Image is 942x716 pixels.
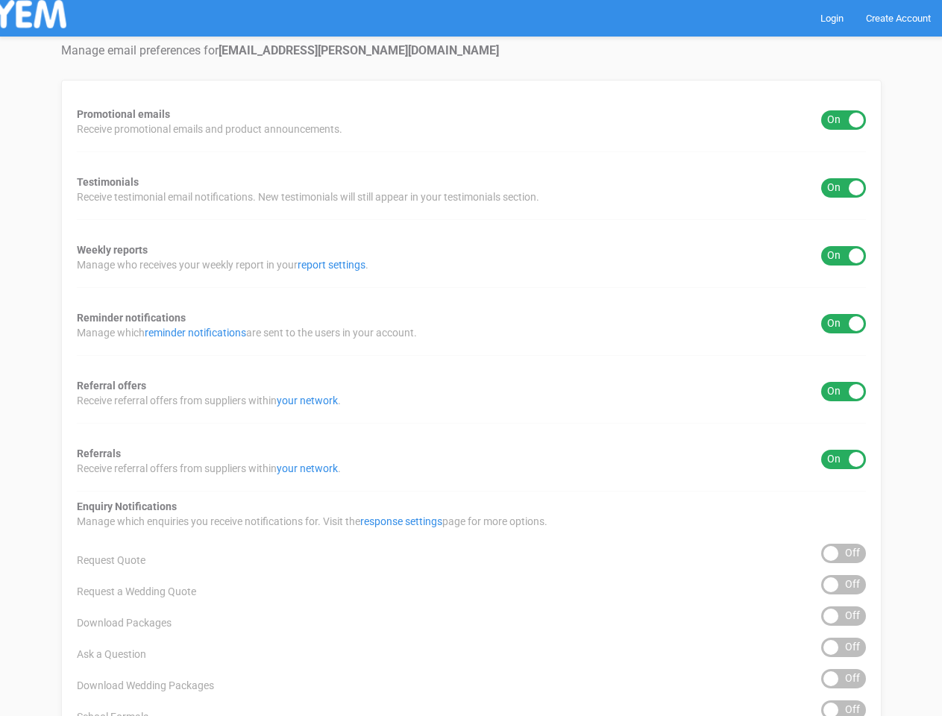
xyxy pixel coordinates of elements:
[77,615,172,630] span: Download Packages
[77,678,214,693] span: Download Wedding Packages
[77,500,177,512] strong: Enquiry Notifications
[77,325,417,340] span: Manage which are sent to the users in your account.
[298,259,365,271] a: report settings
[77,461,341,476] span: Receive referral offers from suppliers within .
[219,43,499,57] strong: [EMAIL_ADDRESS][PERSON_NAME][DOMAIN_NAME]
[77,108,170,120] strong: Promotional emails
[145,327,246,339] a: reminder notifications
[360,515,442,527] a: response settings
[77,553,145,568] span: Request Quote
[77,447,121,459] strong: Referrals
[77,393,341,408] span: Receive referral offers from suppliers within .
[77,189,539,204] span: Receive testimonial email notifications. New testimonials will still appear in your testimonials ...
[77,584,196,599] span: Request a Wedding Quote
[77,647,146,662] span: Ask a Question
[61,44,882,57] h4: Manage email preferences for
[77,312,186,324] strong: Reminder notifications
[277,395,338,406] a: your network
[77,122,342,136] span: Receive promotional emails and product announcements.
[77,257,368,272] span: Manage who receives your weekly report in your .
[77,380,146,392] strong: Referral offers
[77,514,547,529] span: Manage which enquiries you receive notifications for. Visit the page for more options.
[77,244,148,256] strong: Weekly reports
[277,462,338,474] a: your network
[77,176,139,188] strong: Testimonials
